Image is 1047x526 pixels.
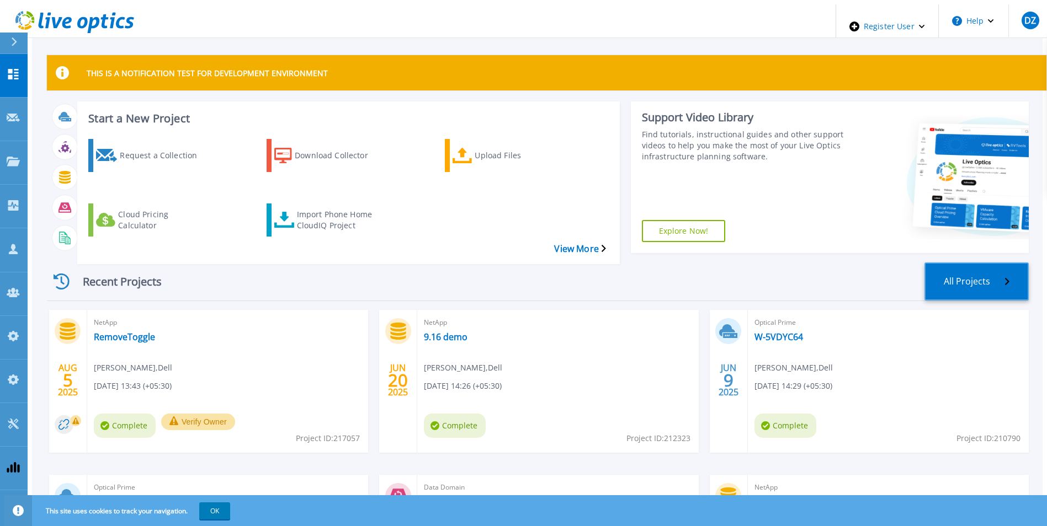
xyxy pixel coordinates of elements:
span: Optical Prime [754,316,1022,329]
div: Cloud Pricing Calculator [118,206,206,234]
span: Project ID: 212323 [626,432,690,444]
span: 9 [724,375,734,385]
div: Request a Collection [120,142,208,169]
div: Download Collector [295,142,383,169]
span: [PERSON_NAME] , Dell [424,362,502,374]
button: Verify Owner [161,414,235,430]
span: Optical Prime [94,481,362,493]
span: [PERSON_NAME] , Dell [94,362,172,374]
span: NetApp [424,316,692,329]
a: Download Collector [267,139,400,172]
div: JUN 2025 [718,360,739,400]
span: [PERSON_NAME] , Dell [754,362,833,374]
div: Upload Files [475,142,563,169]
span: Project ID: 210790 [956,432,1021,444]
p: THIS IS A NOTIFICATION TEST FOR DEVELOPMENT ENVIRONMENT [87,68,328,78]
span: 5 [63,375,73,385]
a: W-5VDYC64 [754,331,803,342]
span: NetApp [754,481,1022,493]
span: [DATE] 13:43 (+05:30) [94,380,172,392]
div: Find tutorials, instructional guides and other support videos to help you make the most of your L... [642,129,844,162]
span: Project ID: 217057 [296,432,360,444]
a: All Projects [924,262,1029,300]
span: NetApp [94,316,362,329]
a: Upload Files [445,139,578,172]
span: 20 [388,375,408,385]
a: 9.16 demo [424,331,467,342]
span: Complete [754,414,816,438]
span: [DATE] 14:26 (+05:30) [424,380,502,392]
div: Register User [836,4,938,49]
div: Recent Projects [47,268,179,295]
span: Complete [94,414,156,438]
div: JUN 2025 [387,360,408,400]
button: Help [939,4,1008,37]
a: Cloud Pricing Calculator [88,203,222,237]
a: RemoveToggle [94,331,155,342]
span: This site uses cookies to track your navigation. [35,502,230,519]
div: Support Video Library [642,110,844,125]
span: [DATE] 14:29 (+05:30) [754,380,832,392]
h3: Start a New Project [88,112,605,125]
div: Import Phone Home CloudIQ Project [297,206,385,234]
span: Complete [424,414,486,438]
button: OK [199,502,230,519]
span: DZ [1024,16,1036,25]
a: Explore Now! [642,220,726,242]
a: Request a Collection [88,139,222,172]
div: AUG 2025 [57,360,78,400]
a: View More [554,244,605,254]
span: Data Domain [424,481,692,493]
